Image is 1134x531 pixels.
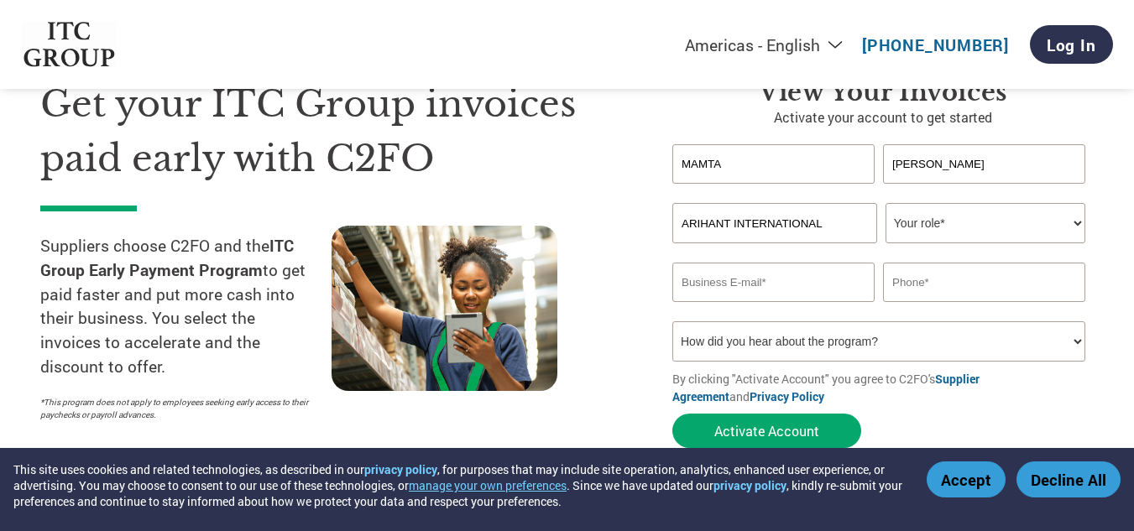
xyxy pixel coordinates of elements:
h1: Get your ITC Group invoices paid early with C2FO [40,77,622,185]
img: supply chain worker [332,226,557,391]
a: Log In [1030,25,1113,64]
a: privacy policy [713,477,786,493]
p: *This program does not apply to employees seeking early access to their paychecks or payroll adva... [40,396,315,421]
input: First Name* [672,144,875,184]
button: Accept [927,461,1006,497]
div: Inavlid Phone Number [883,304,1085,315]
h3: View Your Invoices [672,77,1094,107]
div: Invalid last name or last name is too long [883,185,1085,196]
select: Title/Role [886,203,1085,243]
a: privacy policy [364,461,437,477]
a: Privacy Policy [750,388,824,404]
p: Activate your account to get started [672,107,1094,128]
p: Suppliers choose C2FO and the to get paid faster and put more cash into their business. You selec... [40,234,332,379]
button: Activate Account [672,414,861,448]
div: Inavlid Email Address [672,304,875,315]
a: Supplier Agreement [672,371,980,404]
div: This site uses cookies and related technologies, as described in our , for purposes that may incl... [13,461,902,509]
input: Your company name* [672,203,877,243]
div: Invalid company name or company name is too long [672,245,1085,256]
img: ITC Group [22,22,118,68]
input: Phone* [883,263,1085,302]
input: Last Name* [883,144,1085,184]
input: Invalid Email format [672,263,875,302]
button: Decline All [1016,461,1121,497]
strong: ITC Group Early Payment Program [40,235,294,280]
div: Invalid first name or first name is too long [672,185,875,196]
p: By clicking "Activate Account" you agree to C2FO's and [672,370,1094,405]
button: manage your own preferences [409,477,567,493]
a: [PHONE_NUMBER] [862,34,1009,55]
